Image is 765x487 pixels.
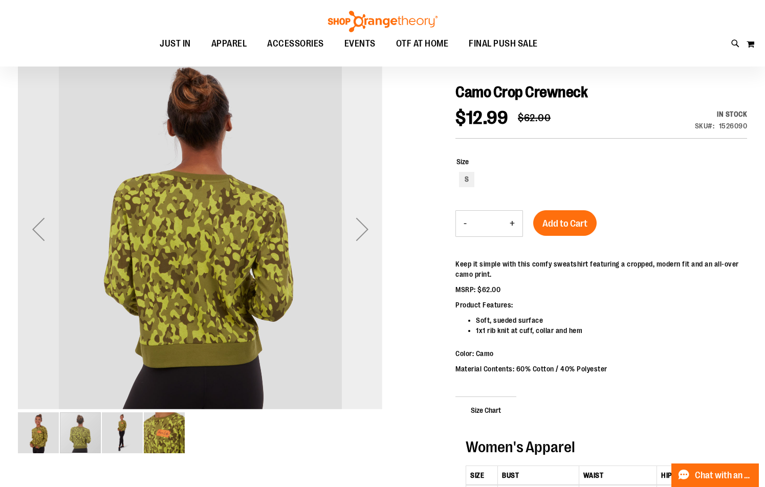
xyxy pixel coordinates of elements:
div: 1526090 [719,121,748,131]
th: HIP [657,466,737,485]
a: ACCESSORIES [257,32,334,56]
span: JUST IN [160,32,191,55]
a: EVENTS [334,32,386,56]
button: Add to Cart [533,210,597,236]
img: Shop Orangetheory [326,11,439,32]
div: image 4 of 4 [144,411,185,454]
div: image 1 of 4 [18,411,60,454]
span: Size Chart [455,396,516,423]
button: Increase product quantity [502,211,522,236]
th: SIZE [466,466,498,485]
div: image 2 of 4 [60,411,102,454]
strong: SKU [695,122,715,130]
img: Alternate image #1 for 1526090 [18,45,383,410]
li: Soft, sueded surface [476,315,747,325]
p: Product Features: [455,300,747,310]
span: APPAREL [211,32,247,55]
a: FINAL PUSH SALE [458,32,548,55]
p: Keep it simple with this comfy sweatshirt featuring a cropped, modern fit and an all-over camo pr... [455,259,747,279]
span: Size [456,158,469,166]
a: OTF AT HOME [386,32,459,56]
button: Chat with an Expert [671,463,759,487]
span: ACCESSORIES [267,32,324,55]
th: WAIST [579,466,657,485]
span: Camo Crop Crewneck [455,83,587,101]
div: Alternate image #1 for 1526090 [18,47,383,411]
span: Add to Cart [542,218,587,229]
div: In stock [695,109,748,119]
span: $62.00 [518,112,551,124]
h2: Women's Apparel [466,439,737,455]
input: Product quantity [474,211,502,236]
img: Alternate image #3 for 1526090 [144,412,185,453]
img: Product image for Camo Crop Crewneck [18,412,59,453]
span: EVENTS [344,32,376,55]
div: carousel [18,47,383,454]
div: Availability [695,109,748,119]
button: Decrease product quantity [456,211,474,236]
th: BUST [498,466,579,485]
p: Material Contents: 60% Cotton / 40% Polyester [455,364,747,374]
img: Alternate image #2 for 1526090 [102,412,143,453]
a: APPAREL [201,32,257,56]
a: JUST IN [149,32,201,56]
div: Next [342,47,383,411]
p: MSRP: $62.00 [455,284,747,295]
div: image 3 of 4 [102,411,144,454]
li: 1x1 rib knit at cuff, collar and hem [476,325,747,336]
span: OTF AT HOME [396,32,449,55]
p: Color: Camo [455,348,747,359]
span: $12.99 [455,107,508,128]
span: FINAL PUSH SALE [469,32,538,55]
div: Previous [18,47,59,411]
span: Chat with an Expert [695,471,753,480]
div: S [459,172,474,187]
